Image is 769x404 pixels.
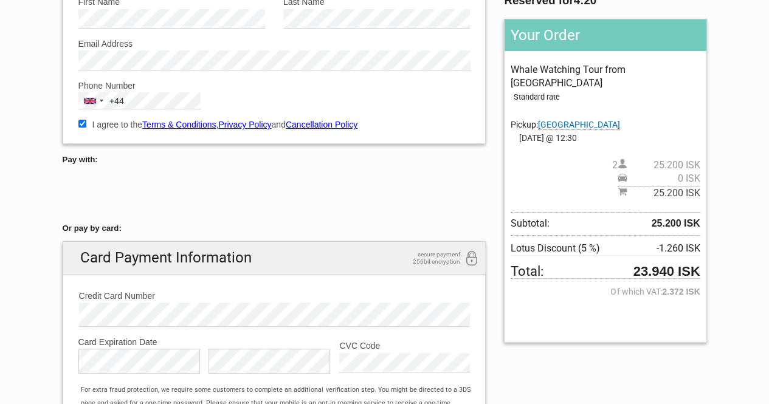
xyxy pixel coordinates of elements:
span: -1.260 ISK [657,242,700,255]
span: 25.200 ISK [627,159,700,172]
span: Whale Watching Tour from [GEOGRAPHIC_DATA] [511,64,626,89]
span: secure payment 256bit encryption [399,251,460,265]
p: We're away right now. Please check back later! [17,21,137,31]
h5: Pay with: [63,153,486,166]
span: Pickup: [511,120,620,130]
div: +44 [109,94,124,108]
iframe: Secure payment button frame [63,182,172,207]
span: 25.200 ISK [627,187,700,200]
strong: 23.940 ISK [633,265,700,278]
label: Credit Card Number [79,289,470,303]
label: Email Address [78,37,471,50]
span: 0 ISK [627,172,700,185]
span: Pickup price [618,172,700,185]
span: Change pickup place [538,120,620,130]
span: [DATE] @ 12:30 [511,131,700,145]
h5: Or pay by card: [63,222,486,235]
span: 2 person(s) [612,159,700,172]
span: Of which VAT: [511,285,700,298]
a: Cancellation Policy [286,120,357,129]
div: Standard rate [514,91,700,104]
h2: Your Order [505,19,706,51]
i: 256bit encryption [464,251,479,267]
span: Subtotal [618,186,700,200]
label: CVC Code [339,339,470,352]
span: Total to be paid [511,265,700,279]
button: Open LiveChat chat widget [140,19,154,33]
label: Card Expiration Date [78,335,471,349]
h2: Card Payment Information [63,242,486,274]
label: I agree to the , and [78,118,471,131]
button: Selected country [79,93,124,109]
strong: 2.372 ISK [662,285,700,298]
a: Terms & Conditions [142,120,216,129]
span: Lotus Discount (5 %) [511,242,624,255]
label: Phone Number [78,79,471,92]
span: Subtotal [511,212,700,235]
a: Privacy Policy [218,120,271,129]
strong: 25.200 ISK [651,217,700,230]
